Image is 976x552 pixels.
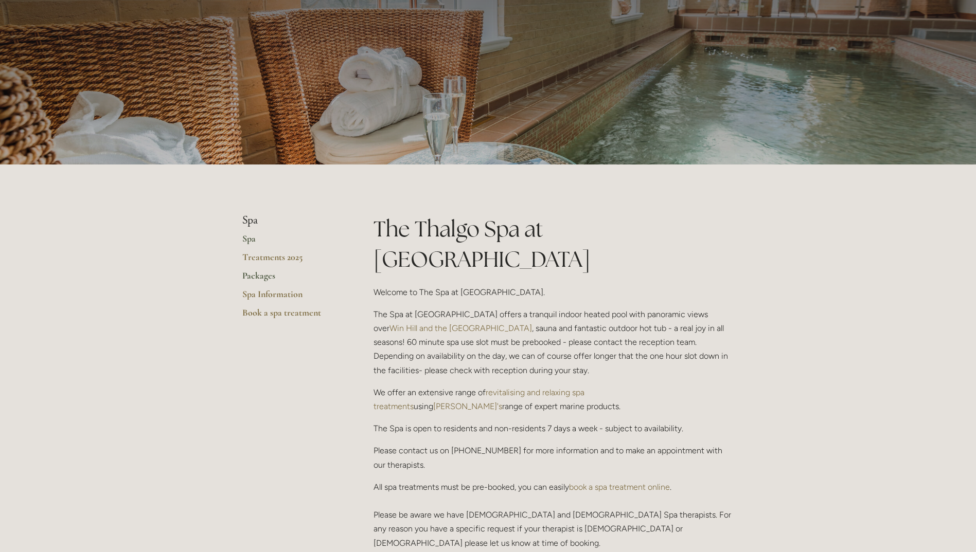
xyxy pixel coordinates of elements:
[389,323,532,333] a: Win Hill and the [GEOGRAPHIC_DATA]
[242,307,341,325] a: Book a spa treatment
[242,288,341,307] a: Spa Information
[569,482,670,492] a: book a spa treatment online
[374,385,734,413] p: We offer an extensive range of using range of expert marine products.
[374,285,734,299] p: Welcome to The Spa at [GEOGRAPHIC_DATA].
[374,214,734,274] h1: The Thalgo Spa at [GEOGRAPHIC_DATA]
[242,214,341,227] li: Spa
[242,251,341,270] a: Treatments 2025
[242,270,341,288] a: Packages
[242,233,341,251] a: Spa
[374,307,734,377] p: The Spa at [GEOGRAPHIC_DATA] offers a tranquil indoor heated pool with panoramic views over , sau...
[374,480,734,550] p: All spa treatments must be pre-booked, you can easily . Please be aware we have [DEMOGRAPHIC_DATA...
[374,421,734,435] p: The Spa is open to residents and non-residents 7 days a week - subject to availability.
[374,444,734,471] p: Please contact us on [PHONE_NUMBER] for more information and to make an appointment with our ther...
[433,401,502,411] a: [PERSON_NAME]'s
